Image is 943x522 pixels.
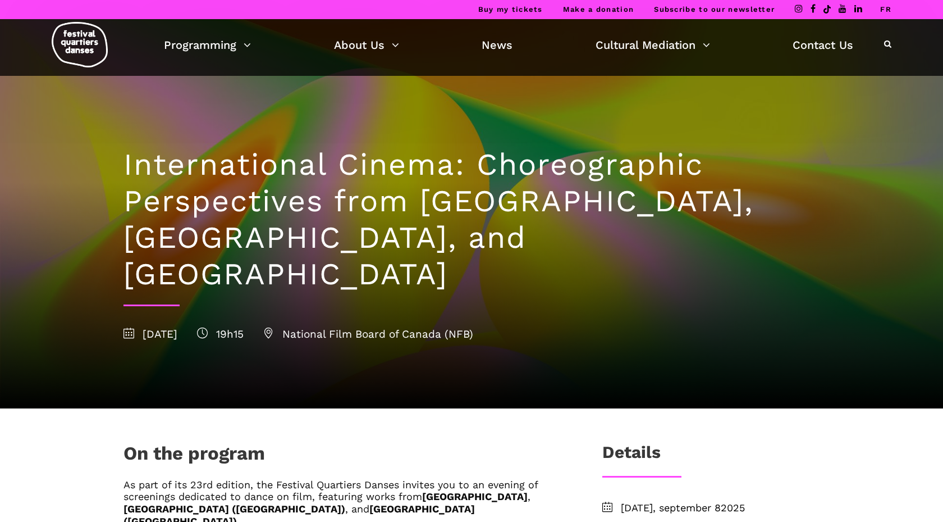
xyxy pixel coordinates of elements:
a: Contact Us [793,35,853,55]
a: About Us [334,35,399,55]
a: Make a donation [563,5,634,13]
img: logo-fqd-med [52,22,108,67]
span: [DATE], september 82025 [621,500,820,516]
strong: [GEOGRAPHIC_DATA] ([GEOGRAPHIC_DATA]) [123,503,345,515]
a: Subscribe to our newsletter [654,5,775,13]
span: 19h15 [197,328,244,341]
a: Programming [164,35,251,55]
span: [DATE] [123,328,177,341]
a: FR [880,5,891,13]
a: News [482,35,512,55]
a: Buy my tickets [478,5,543,13]
strong: [GEOGRAPHIC_DATA] [422,491,528,502]
h3: Details [602,442,661,470]
span: National Film Board of Canada (NFB) [263,328,473,341]
a: Cultural Mediation [596,35,710,55]
h1: International Cinema: Choreographic Perspectives from [GEOGRAPHIC_DATA], [GEOGRAPHIC_DATA], and [... [123,147,820,292]
h1: On the program [123,442,265,470]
